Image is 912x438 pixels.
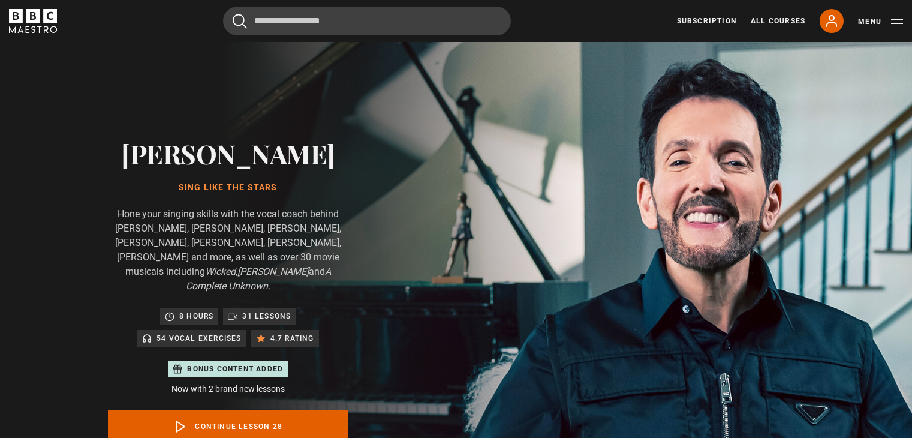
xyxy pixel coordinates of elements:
button: Toggle navigation [858,16,903,28]
i: A Complete Unknown [186,266,331,292]
h1: Sing Like the Stars [108,183,348,193]
p: 4.7 rating [270,332,314,344]
p: 54 Vocal Exercises [156,332,242,344]
p: 31 lessons [242,310,291,322]
p: Bonus content added [187,364,283,374]
p: Now with 2 brand new lessons [108,383,348,395]
button: Submit the search query [233,14,247,29]
a: All Courses [751,16,805,26]
i: [PERSON_NAME] [237,266,309,277]
i: Wicked [205,266,236,277]
p: 8 hours [179,310,213,322]
a: Subscription [677,16,736,26]
svg: BBC Maestro [9,9,57,33]
h2: [PERSON_NAME] [108,138,348,169]
input: Search [223,7,511,35]
p: Hone your singing skills with the vocal coach behind [PERSON_NAME], [PERSON_NAME], [PERSON_NAME],... [108,207,348,293]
